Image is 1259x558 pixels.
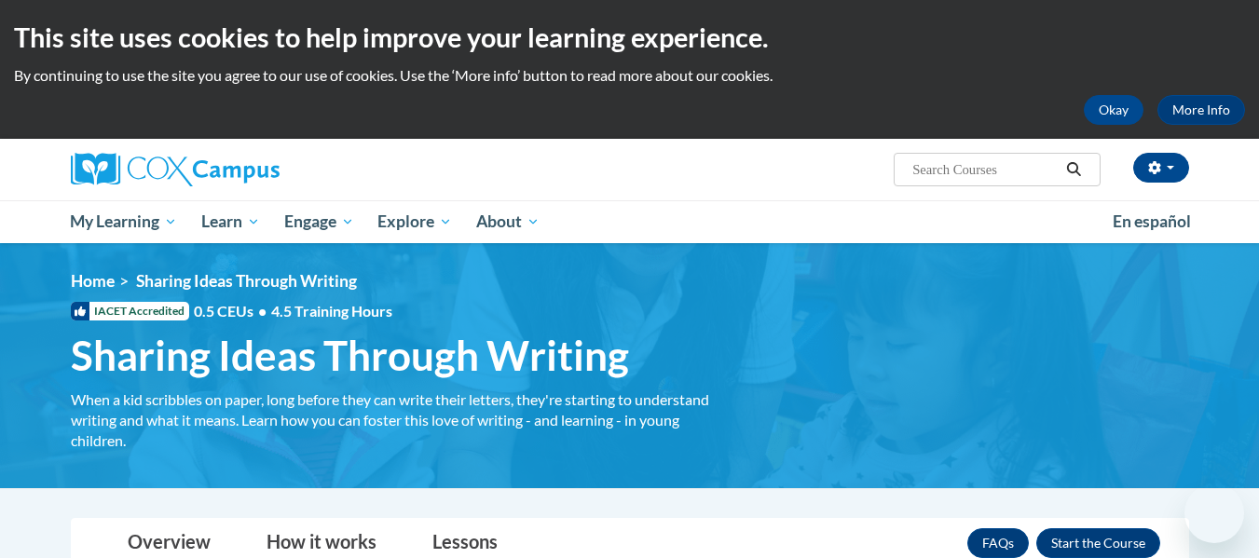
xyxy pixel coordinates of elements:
[365,200,464,243] a: Explore
[1133,153,1189,183] button: Account Settings
[1036,528,1160,558] button: Enroll
[136,271,357,291] span: Sharing Ideas Through Writing
[59,200,190,243] a: My Learning
[71,153,280,186] img: Cox Campus
[464,200,552,243] a: About
[71,271,115,291] a: Home
[194,301,392,321] span: 0.5 CEUs
[271,302,392,320] span: 4.5 Training Hours
[272,200,366,243] a: Engage
[71,331,629,380] span: Sharing Ideas Through Writing
[14,19,1245,56] h2: This site uses cookies to help improve your learning experience.
[1157,95,1245,125] a: More Info
[284,211,354,233] span: Engage
[1060,158,1088,181] button: Search
[476,211,540,233] span: About
[967,528,1029,558] a: FAQs
[1101,202,1203,241] a: En español
[189,200,272,243] a: Learn
[43,200,1217,243] div: Main menu
[1184,483,1244,543] iframe: Button to launch messaging window
[71,153,425,186] a: Cox Campus
[377,211,452,233] span: Explore
[70,211,177,233] span: My Learning
[910,158,1060,181] input: Search Courses
[201,211,260,233] span: Learn
[71,302,189,320] span: IACET Accredited
[14,65,1245,86] p: By continuing to use the site you agree to our use of cookies. Use the ‘More info’ button to read...
[258,302,267,320] span: •
[1084,95,1143,125] button: Okay
[1113,211,1191,231] span: En español
[71,389,714,451] div: When a kid scribbles on paper, long before they can write their letters, they're starting to unde...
